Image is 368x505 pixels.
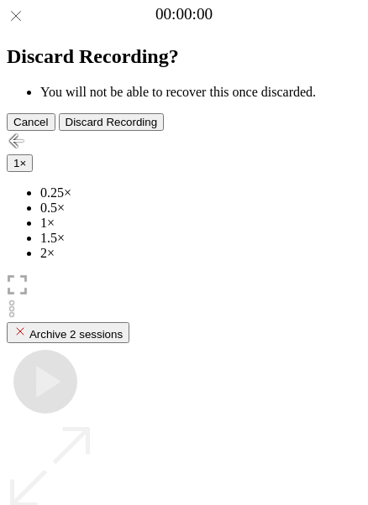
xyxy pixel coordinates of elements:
div: Archive 2 sessions [13,325,123,341]
button: Discard Recording [59,113,165,131]
button: 1× [7,154,33,172]
h2: Discard Recording? [7,45,361,68]
li: 2× [40,246,361,261]
button: Cancel [7,113,55,131]
span: 1 [13,157,19,169]
li: 0.25× [40,185,361,200]
a: 00:00:00 [155,5,213,23]
button: Archive 2 sessions [7,322,129,343]
li: You will not be able to recover this once discarded. [40,85,361,100]
li: 1.5× [40,231,361,246]
li: 1× [40,216,361,231]
li: 0.5× [40,200,361,216]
